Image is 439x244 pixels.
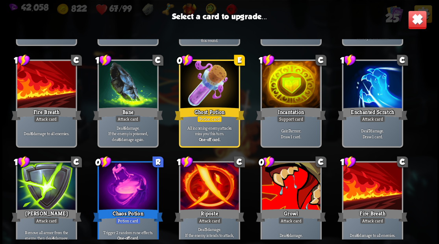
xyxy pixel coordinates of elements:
div: C [152,55,163,66]
p: Gain armor. Draw 1 card. [263,128,319,139]
b: 5 [205,226,207,232]
div: 0 [258,156,274,168]
p: Deal damage. If the enemy intends to attack, deal damage again. [182,226,237,244]
div: Potion card [197,115,222,122]
div: C [397,55,408,66]
div: Attack card [278,217,304,224]
div: E [234,55,245,66]
div: Bane [93,106,163,121]
div: C [315,156,326,167]
b: One-off card. [198,136,220,142]
div: Attack card [196,217,222,224]
h3: Select a card to upgrade... [172,12,267,20]
div: 1 [14,54,30,66]
b: 6 [123,125,126,131]
div: 0 [95,156,111,168]
div: Support card [276,115,305,122]
div: Attack card [359,115,385,122]
p: Deal damage. Reduce the damage of this card by 2 this battle. [345,23,400,40]
div: 1 [95,54,111,66]
b: 6 [31,130,33,136]
p: All incoming enemy attacks miss you this turn. [182,125,237,136]
img: Close_Button.png [408,10,426,29]
b: 6 [357,232,359,238]
b: 5 [200,238,202,244]
div: [PERSON_NAME] [11,207,82,223]
div: Ghost Potion [174,106,245,121]
div: Enchanted Scratch [337,106,408,121]
div: 1 [14,156,30,168]
b: 4 [286,232,289,238]
div: Growl [256,207,326,223]
b: 7 [288,128,290,134]
div: 0 [177,54,193,66]
div: C [71,156,82,167]
div: C [71,55,82,66]
p: Trigger 2 random rune effects. [100,229,156,235]
div: 1 [340,54,356,66]
b: 7 [368,128,370,134]
div: Fire Breath [11,106,82,121]
p: Remove all armor from the enemy, then deal damage. [19,229,74,241]
b: 4 [52,235,55,241]
div: 1 [340,156,356,168]
div: Attack card [115,115,141,122]
div: R [152,156,163,167]
div: C [234,156,245,167]
p: Deal damage. Draw 1 card. [345,128,400,139]
div: Fire Breath [337,207,408,223]
div: Chaos Potion [93,207,163,223]
div: Riposte [174,207,245,223]
div: Attack card [33,217,59,224]
div: C [397,156,408,167]
div: C [315,55,326,66]
p: Deal damage to all enemies. [345,232,400,238]
div: 1 [177,156,193,168]
div: Attack card [359,217,385,224]
b: One-off card. [117,235,139,241]
b: 6 [119,136,121,142]
p: Deal damage. If the enemy is poisoned, deal damage again. [100,125,156,142]
div: Potion card [115,217,141,224]
div: Attack card [33,115,59,122]
p: Deal damage to all enemies. [19,130,74,136]
p: Deal damage. [263,232,319,238]
p: Deal damage. Applies effect, making the enemy take 20% more damage this round. [182,20,237,43]
div: Incantation [256,106,326,121]
div: 1 [258,54,274,66]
